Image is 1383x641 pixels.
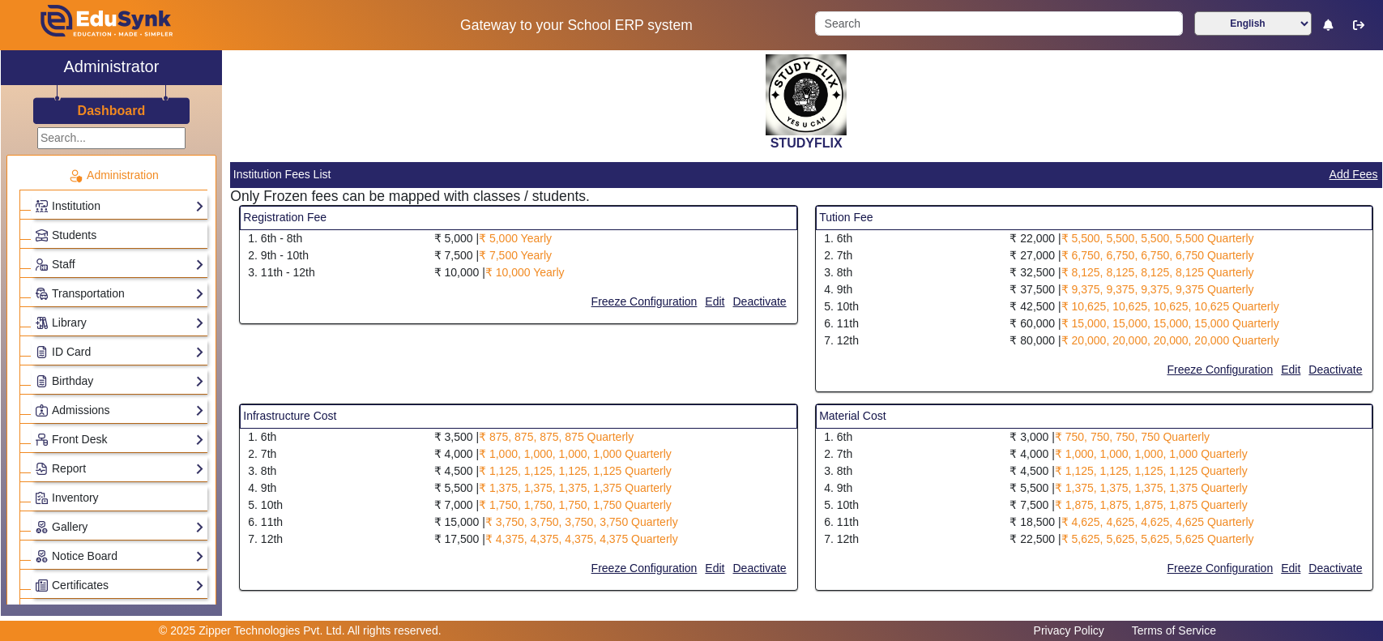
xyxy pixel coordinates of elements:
span: ₹ 5,000 Yearly [479,232,552,245]
div: 7. 12th [816,332,1001,349]
div: ₹ 5,500 | [1001,480,1373,497]
div: 3. 11th - 12th [240,264,425,281]
span: ₹ 1,750, 1,750, 1,750, 1,750 Quarterly [479,498,672,511]
span: ₹ 15,000, 15,000, 15,000, 15,000 Quarterly [1061,317,1279,330]
span: ₹ 10,625, 10,625, 10,625, 10,625 Quarterly [1061,300,1279,313]
button: Edit [1279,558,1302,579]
img: Students.png [36,229,48,241]
div: ₹ 17,500 | [425,531,797,548]
a: Dashboard [77,102,147,119]
div: 1. 6th [240,429,425,446]
mat-card-header: Registration Fee [240,206,797,230]
div: ₹ 18,500 | [1001,514,1373,531]
button: Freeze Configuration [1165,558,1274,579]
span: ₹ 875, 875, 875, 875 Quarterly [479,430,634,443]
span: ₹ 1,000, 1,000, 1,000, 1,000 Quarterly [479,447,672,460]
div: ₹ 7,000 | [425,497,797,514]
div: ₹ 3,000 | [1001,429,1373,446]
div: ₹ 15,000 | [425,514,797,531]
div: ₹ 27,000 | [1001,247,1373,264]
p: Administration [19,167,207,184]
button: Deactivate [1307,360,1364,380]
span: ₹ 1,875, 1,875, 1,875, 1,875 Quarterly [1055,498,1248,511]
mat-card-header: Institution Fees List [230,162,1382,188]
h2: Administrator [63,57,159,76]
div: 7. 12th [240,531,425,548]
div: 1. 6th [816,230,1001,247]
div: ₹ 37,500 | [1001,281,1373,298]
input: Search [815,11,1182,36]
div: ₹ 4,000 | [425,446,797,463]
div: 2. 7th [816,446,1001,463]
div: 3. 8th [240,463,425,480]
img: 71dce94a-bed6-4ff3-a9ed-96170f5a9cb7 [766,54,847,135]
span: Students [52,229,96,241]
h2: STUDYFLIX [230,135,1382,151]
span: ₹ 1,375, 1,375, 1,375, 1,375 Quarterly [479,481,672,494]
button: Freeze Configuration [590,292,699,312]
span: ₹ 1,125, 1,125, 1,125, 1,125 Quarterly [1055,464,1248,477]
div: ₹ 4,500 | [425,463,797,480]
h5: Gateway to your School ERP system [355,17,798,34]
a: Privacy Policy [1026,620,1112,641]
span: ₹ 1,375, 1,375, 1,375, 1,375 Quarterly [1055,481,1248,494]
img: Inventory.png [36,492,48,504]
div: 4. 9th [240,480,425,497]
span: ₹ 750, 750, 750, 750 Quarterly [1055,430,1210,443]
a: Students [35,226,204,245]
button: Add Fees [1328,165,1380,185]
button: Freeze Configuration [1165,360,1274,380]
button: Deactivate [731,292,788,312]
div: 4. 9th [816,480,1001,497]
span: ₹ 4,625, 4,625, 4,625, 4,625 Quarterly [1061,515,1254,528]
span: ₹ 1,000, 1,000, 1,000, 1,000 Quarterly [1055,447,1248,460]
span: Inventory [52,491,99,504]
div: 5. 10th [816,497,1001,514]
button: Deactivate [731,558,788,579]
span: ₹ 8,125, 8,125, 8,125, 8,125 Quarterly [1061,266,1254,279]
div: 6. 11th [816,315,1001,332]
div: ₹ 22,000 | [1001,230,1373,247]
h3: Dashboard [78,103,146,118]
div: 7. 12th [816,531,1001,548]
div: 4. 9th [816,281,1001,298]
span: ₹ 3,750, 3,750, 3,750, 3,750 Quarterly [485,515,678,528]
mat-card-header: Tution Fee [816,206,1373,230]
span: ₹ 7,500 Yearly [479,249,552,262]
div: ₹ 5,500 | [425,480,797,497]
div: ₹ 10,000 | [425,264,797,281]
button: Freeze Configuration [590,558,699,579]
div: 5. 10th [240,497,425,514]
img: Administration.png [68,169,83,183]
h5: Only Frozen fees can be mapped with classes / students. [230,188,1382,205]
div: 6. 11th [240,514,425,531]
span: ₹ 20,000, 20,000, 20,000, 20,000 Quarterly [1061,334,1279,347]
button: Edit [703,292,726,312]
div: 2. 9th - 10th [240,247,425,264]
span: ₹ 6,750, 6,750, 6,750, 6,750 Quarterly [1061,249,1254,262]
div: ₹ 42,500 | [1001,298,1373,315]
span: ₹ 1,125, 1,125, 1,125, 1,125 Quarterly [479,464,672,477]
span: ₹ 4,375, 4,375, 4,375, 4,375 Quarterly [485,532,678,545]
div: 6. 11th [816,514,1001,531]
div: 3. 8th [816,463,1001,480]
span: ₹ 5,625, 5,625, 5,625, 5,625 Quarterly [1061,532,1254,545]
span: ₹ 9,375, 9,375, 9,375, 9,375 Quarterly [1061,283,1254,296]
div: 5. 10th [816,298,1001,315]
a: Terms of Service [1124,620,1224,641]
button: Edit [1279,360,1302,380]
div: 1. 6th [816,429,1001,446]
div: ₹ 60,000 | [1001,315,1373,332]
div: 3. 8th [816,264,1001,281]
div: ₹ 7,500 | [425,247,797,264]
button: Deactivate [1307,558,1364,579]
div: ₹ 3,500 | [425,429,797,446]
div: ₹ 4,500 | [1001,463,1373,480]
div: 2. 7th [240,446,425,463]
div: ₹ 4,000 | [1001,446,1373,463]
span: ₹ 5,500, 5,500, 5,500, 5,500 Quarterly [1061,232,1254,245]
button: Edit [703,558,726,579]
div: 2. 7th [816,247,1001,264]
a: Administrator [1,50,222,85]
mat-card-header: Material Cost [816,404,1373,429]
